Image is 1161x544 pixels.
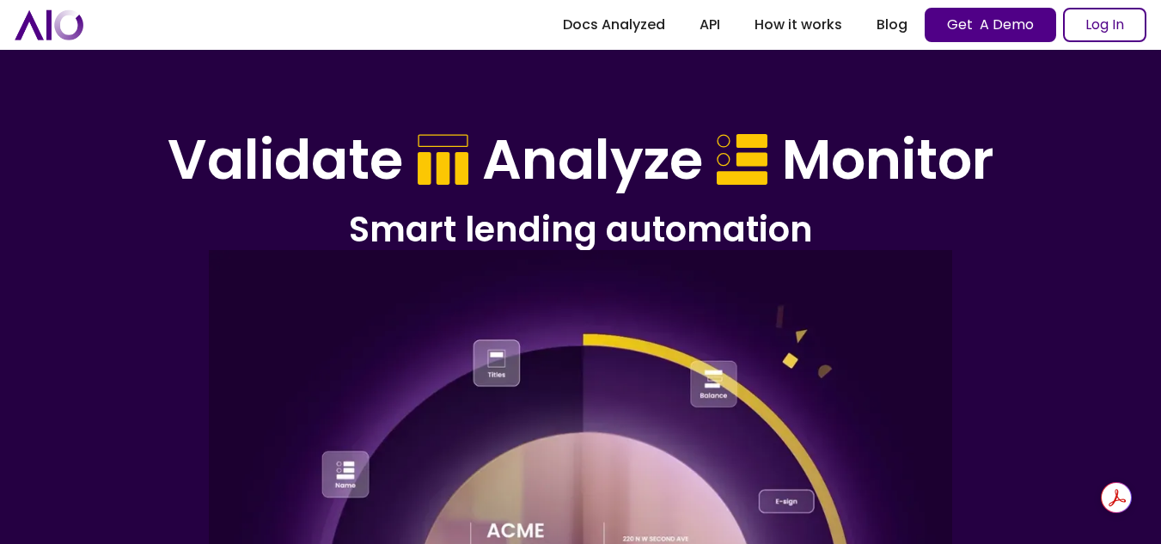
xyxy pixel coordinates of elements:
h1: Monitor [782,127,994,193]
a: Get A Demo [925,8,1056,42]
h1: Analyze [482,127,703,193]
a: API [682,9,737,40]
a: Blog [859,9,925,40]
a: Log In [1063,8,1146,42]
a: home [15,9,83,40]
a: How it works [737,9,859,40]
a: Docs Analyzed [546,9,682,40]
h2: Smart lending automation [91,207,1071,252]
h1: Validate [168,127,403,193]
